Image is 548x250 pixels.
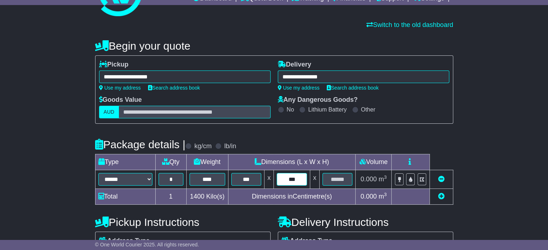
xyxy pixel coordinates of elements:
[155,189,186,205] td: 1
[327,85,379,91] a: Search address book
[99,237,150,245] label: Address Type
[282,237,333,245] label: Address Type
[264,170,274,189] td: x
[148,85,200,91] a: Search address book
[99,96,142,104] label: Goods Value
[95,40,453,52] h4: Begin your quote
[186,189,228,205] td: Kilo(s)
[379,176,387,183] span: m
[361,176,377,183] span: 0.000
[190,193,204,200] span: 1400
[379,193,387,200] span: m
[99,85,141,91] a: Use my address
[186,154,228,170] td: Weight
[308,106,347,113] label: Lithium Battery
[194,142,211,150] label: kg/cm
[384,174,387,180] sup: 3
[384,192,387,197] sup: 3
[361,193,377,200] span: 0.000
[95,189,155,205] td: Total
[155,154,186,170] td: Qty
[95,216,271,228] h4: Pickup Instructions
[438,193,445,200] a: Add new item
[278,216,453,228] h4: Delivery Instructions
[278,96,358,104] label: Any Dangerous Goods?
[287,106,294,113] label: No
[310,170,319,189] td: x
[438,176,445,183] a: Remove this item
[99,106,119,118] label: AUD
[95,138,186,150] h4: Package details |
[356,154,392,170] td: Volume
[99,61,129,69] label: Pickup
[95,242,199,247] span: © One World Courier 2025. All rights reserved.
[366,21,453,28] a: Switch to the old dashboard
[95,154,155,170] td: Type
[228,189,356,205] td: Dimensions in Centimetre(s)
[224,142,236,150] label: lb/in
[361,106,375,113] label: Other
[278,85,320,91] a: Use my address
[228,154,356,170] td: Dimensions (L x W x H)
[278,61,311,69] label: Delivery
